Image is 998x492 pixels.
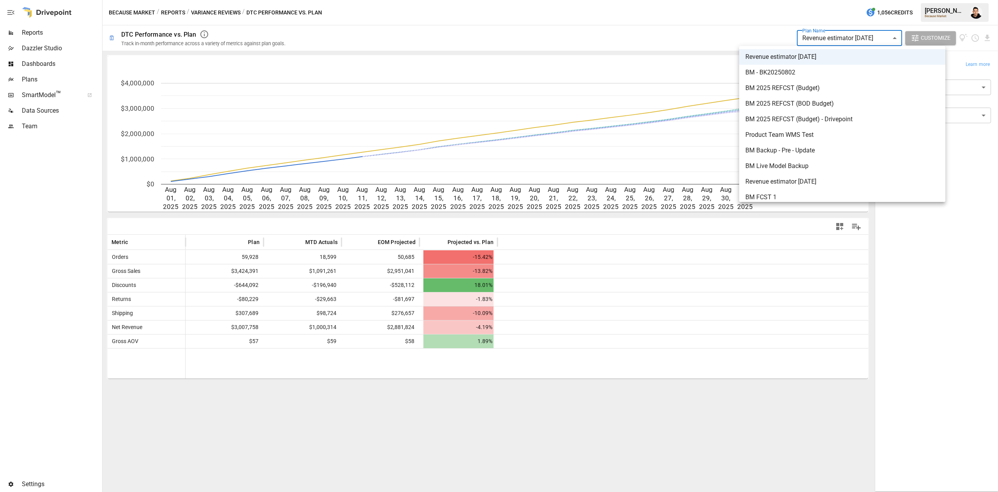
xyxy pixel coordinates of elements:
[745,161,939,171] span: BM Live Model Backup
[745,146,939,155] span: BM Backup - Pre - Update
[745,193,939,202] span: BM FCST 1
[745,68,939,77] span: BM - BK20250802
[745,99,939,108] span: BM 2025 REFCST (BOD Budget)
[745,52,939,62] span: Revenue estimator [DATE]
[745,115,939,124] span: BM 2025 REFCST (Budget) - Drivepoint
[745,130,939,140] span: Product Team WMS Test
[745,83,939,93] span: BM 2025 REFCST (Budget)
[745,177,939,186] span: Revenue estimator [DATE]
